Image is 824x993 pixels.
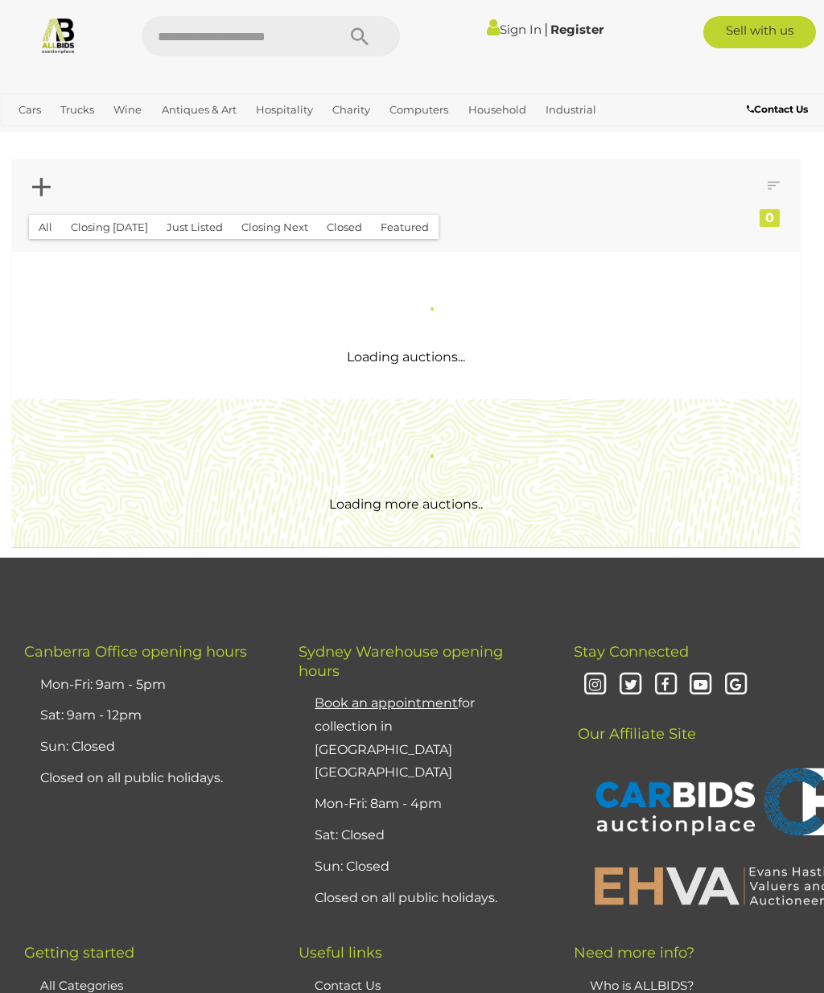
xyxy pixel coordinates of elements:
[299,944,382,962] span: Useful links
[687,671,715,699] i: Youtube
[574,944,694,962] span: Need more info?
[40,978,123,993] a: All Categories
[326,97,377,123] a: Charity
[131,123,177,150] a: Sports
[107,97,148,123] a: Wine
[347,349,465,365] span: Loading auctions...
[574,643,689,661] span: Stay Connected
[582,671,610,699] i: Instagram
[157,215,233,240] button: Just Listed
[311,820,533,851] li: Sat: Closed
[315,978,381,993] a: Contact Us
[184,123,311,150] a: [GEOGRAPHIC_DATA]
[232,215,318,240] button: Closing Next
[81,123,125,150] a: Office
[249,97,319,123] a: Hospitality
[590,978,694,993] a: Who is ALLBIDS?
[315,695,475,780] a: Book an appointmentfor collection in [GEOGRAPHIC_DATA] [GEOGRAPHIC_DATA]
[329,496,483,512] span: Loading more auctions..
[24,944,134,962] span: Getting started
[544,20,548,38] span: |
[39,16,77,54] img: Allbids.com.au
[722,671,750,699] i: Google
[747,101,812,118] a: Contact Us
[616,671,645,699] i: Twitter
[311,789,533,820] li: Mon-Fri: 8am - 4pm
[319,16,400,56] button: Search
[311,883,533,914] li: Closed on all public holidays.
[12,97,47,123] a: Cars
[29,215,62,240] button: All
[61,215,158,240] button: Closing [DATE]
[311,851,533,883] li: Sun: Closed
[652,671,680,699] i: Facebook
[36,670,258,701] li: Mon-Fri: 9am - 5pm
[383,97,455,123] a: Computers
[539,97,603,123] a: Industrial
[54,97,101,123] a: Trucks
[550,22,604,37] a: Register
[36,700,258,731] li: Sat: 9am - 12pm
[299,643,503,679] span: Sydney Warehouse opening hours
[487,22,542,37] a: Sign In
[36,763,258,794] li: Closed on all public holidays.
[317,215,372,240] button: Closed
[12,123,75,150] a: Jewellery
[574,701,696,743] span: Our Affiliate Site
[462,97,533,123] a: Household
[36,731,258,763] li: Sun: Closed
[371,215,439,240] button: Featured
[24,643,247,661] span: Canberra Office opening hours
[315,695,458,711] u: Book an appointment
[747,103,808,115] b: Contact Us
[760,209,780,227] div: 0
[703,16,816,48] a: Sell with us
[155,97,243,123] a: Antiques & Art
